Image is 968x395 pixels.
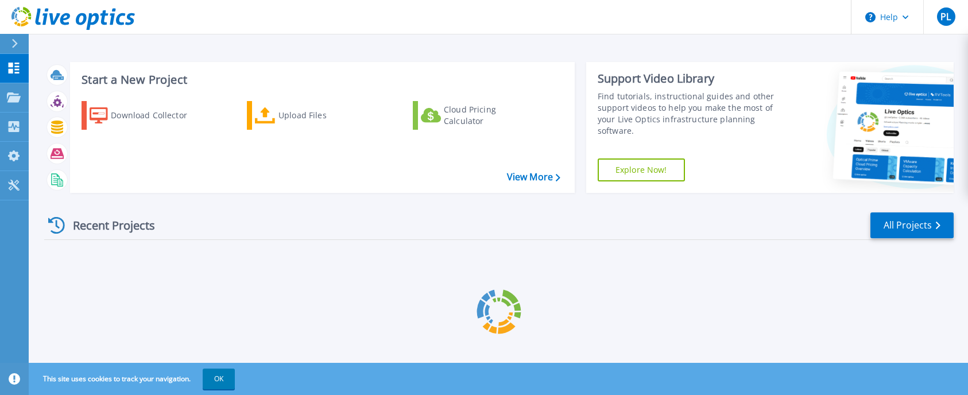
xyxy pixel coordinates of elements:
a: Download Collector [82,101,210,130]
div: Cloud Pricing Calculator [444,104,536,127]
div: Upload Files [278,104,370,127]
span: PL [940,12,951,21]
a: View More [507,172,560,183]
span: This site uses cookies to track your navigation. [32,369,235,389]
button: OK [203,369,235,389]
div: Support Video Library [598,71,784,86]
h3: Start a New Project [82,73,560,86]
div: Recent Projects [44,211,171,239]
div: Find tutorials, instructional guides and other support videos to help you make the most of your L... [598,91,784,137]
a: Explore Now! [598,158,685,181]
a: All Projects [870,212,954,238]
div: Download Collector [111,104,203,127]
a: Upload Files [247,101,375,130]
a: Cloud Pricing Calculator [413,101,541,130]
